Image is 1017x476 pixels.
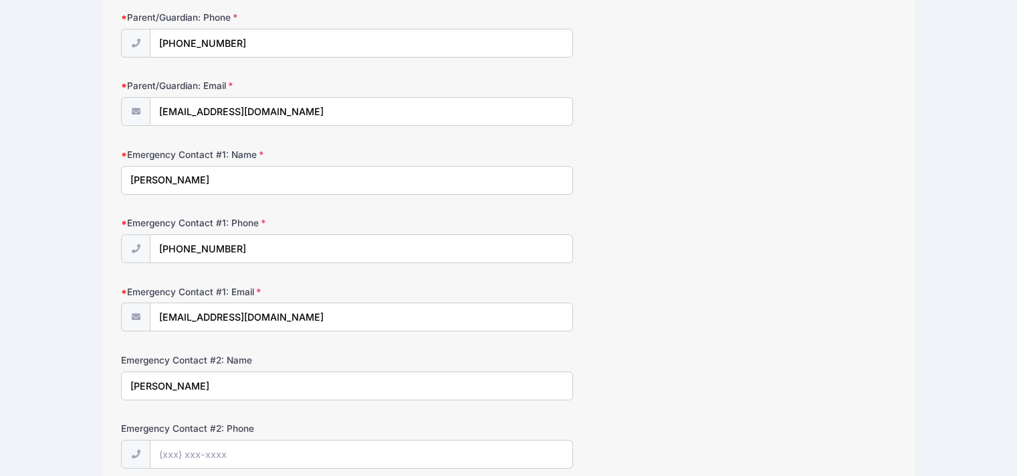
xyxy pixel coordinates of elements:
[121,11,379,24] label: Parent/Guardian: Phone
[150,303,573,331] input: email@email.com
[121,148,379,161] label: Emergency Contact #1: Name
[150,234,573,263] input: (xxx) xxx-xxxx
[150,29,573,58] input: (xxx) xxx-xxxx
[150,440,573,469] input: (xxx) xxx-xxxx
[150,97,573,126] input: email@email.com
[121,216,379,230] label: Emergency Contact #1: Phone
[121,79,379,92] label: Parent/Guardian: Email
[121,353,379,367] label: Emergency Contact #2: Name
[121,285,379,299] label: Emergency Contact #1: Email
[121,422,379,435] label: Emergency Contact #2: Phone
